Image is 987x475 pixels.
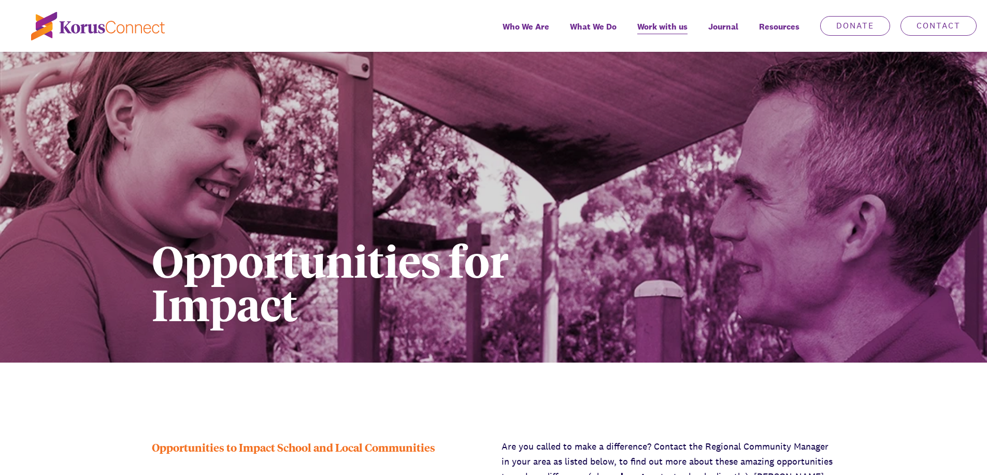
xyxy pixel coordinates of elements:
[503,19,549,34] span: Who We Are
[708,19,738,34] span: Journal
[749,15,810,52] div: Resources
[820,16,890,36] a: Donate
[152,238,661,325] h1: Opportunities for Impact
[560,15,627,52] a: What We Do
[900,16,977,36] a: Contact
[570,19,617,34] span: What We Do
[698,15,749,52] a: Journal
[637,19,688,34] span: Work with us
[627,15,698,52] a: Work with us
[31,12,165,40] img: korus-connect%2Fc5177985-88d5-491d-9cd7-4a1febad1357_logo.svg
[492,15,560,52] a: Who We Are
